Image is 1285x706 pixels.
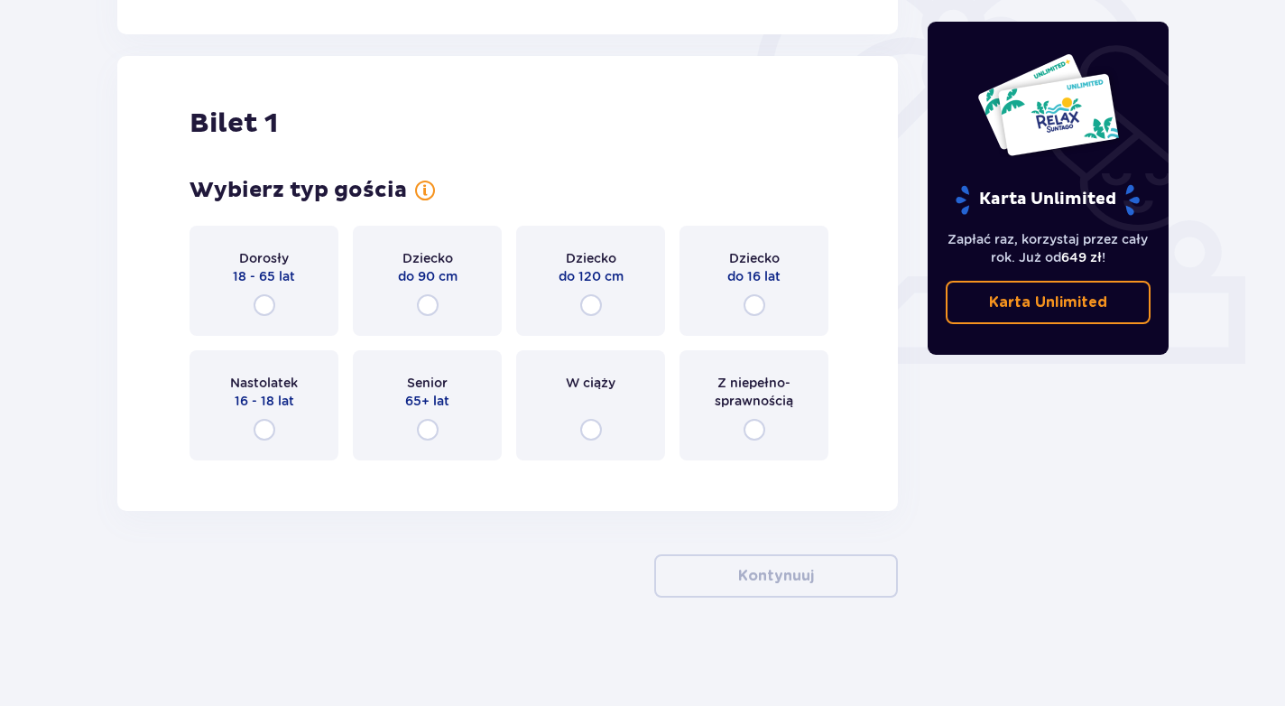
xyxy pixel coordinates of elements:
[190,177,407,204] p: Wybierz typ gościa
[946,230,1151,266] p: Zapłać raz, korzystaj przez cały rok. Już od !
[654,554,898,598] button: Kontynuuj
[696,374,812,410] p: Z niepełno­sprawnością
[738,566,814,586] p: Kontynuuj
[235,392,294,410] p: 16 - 18 lat
[1061,250,1102,265] span: 649 zł
[566,374,615,392] p: W ciąży
[405,392,449,410] p: 65+ lat
[402,249,453,267] p: Dziecko
[559,267,624,285] p: do 120 cm
[239,249,289,267] p: Dorosły
[946,281,1151,324] a: Karta Unlimited
[727,267,781,285] p: do 16 lat
[233,267,295,285] p: 18 - 65 lat
[954,184,1142,216] p: Karta Unlimited
[989,293,1107,312] p: Karta Unlimited
[398,267,458,285] p: do 90 cm
[407,374,448,392] p: Senior
[230,374,298,392] p: Nastolatek
[729,249,780,267] p: Dziecko
[566,249,616,267] p: Dziecko
[190,107,278,141] p: Bilet 1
